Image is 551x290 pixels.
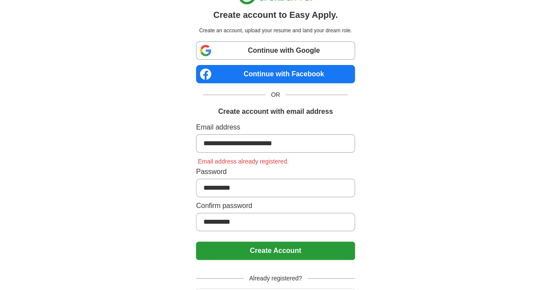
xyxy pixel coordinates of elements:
span: Already registered? [244,274,307,283]
h1: Create account with email address [218,106,333,117]
button: Create Account [196,242,355,260]
h1: Create account to Easy Apply. [213,8,338,21]
a: Continue with Facebook [196,65,355,83]
label: Password [196,167,355,177]
label: Confirm password [196,201,355,211]
span: OR [266,90,285,99]
span: Email address already registered. [196,158,291,165]
p: Create an account, upload your resume and land your dream role. [198,27,353,34]
a: Continue with Google [196,41,355,60]
label: Email address [196,122,355,133]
